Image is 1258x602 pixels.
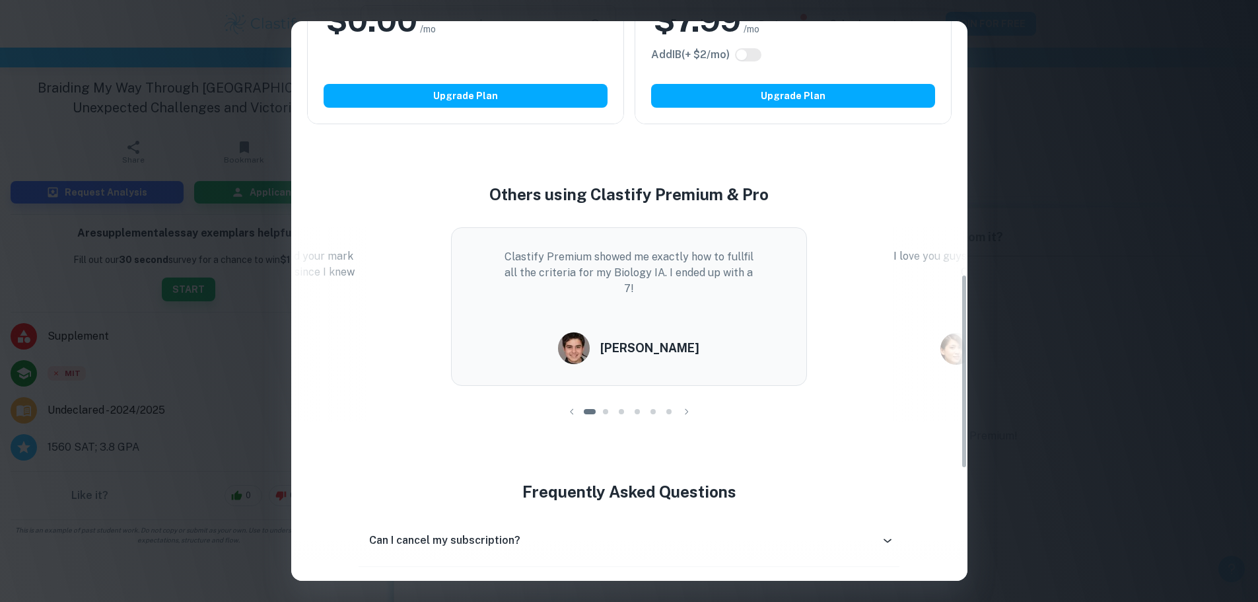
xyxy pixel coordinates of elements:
h6: Can I cancel my subscription? [369,533,520,548]
span: /mo [744,22,759,36]
div: Can I cancel my subscription? [359,525,899,556]
button: Upgrade Plan [651,84,935,108]
span: /mo [420,22,436,36]
p: Clastify Premium showed me exactly how to fullfil all the criteria for my Biology IA. I ended up ... [505,249,753,297]
h4: Frequently Asked Questions [359,480,899,504]
h6: Click to see all the additional IB features. [651,47,730,63]
h6: [PERSON_NAME] [600,339,699,357]
p: I love you guys!!! Thanks so much for saving my Common App essay! [886,248,1136,280]
button: Upgrade Plan [324,84,608,108]
img: Carlos [558,332,590,364]
h4: Others using Clastify Premium & Pro [291,182,967,206]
